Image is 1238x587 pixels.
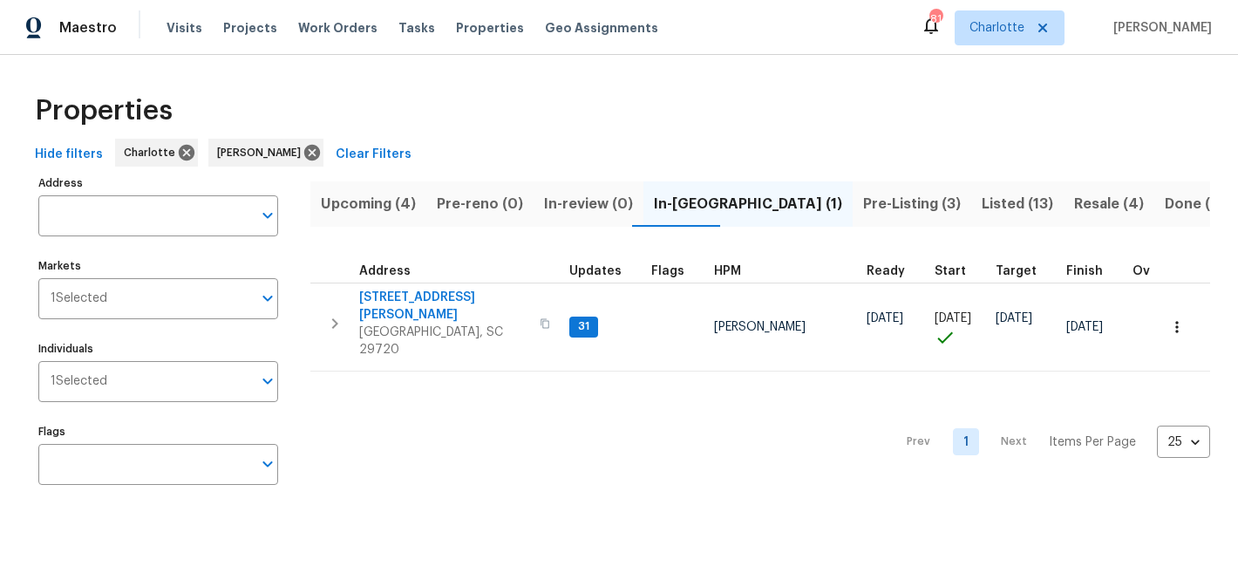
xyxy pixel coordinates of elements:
a: Goto page 1 [953,428,979,455]
span: [GEOGRAPHIC_DATA], SC 29720 [359,324,529,358]
span: Projects [223,19,277,37]
span: Upcoming (4) [321,192,416,216]
span: Properties [35,102,173,119]
span: HPM [714,265,741,277]
div: [PERSON_NAME] [208,139,323,167]
label: Individuals [38,344,278,354]
span: Target [996,265,1037,277]
span: Flags [651,265,684,277]
span: 1 Selected [51,374,107,389]
span: [PERSON_NAME] [217,144,308,161]
span: In-review (0) [544,192,633,216]
span: Charlotte [124,144,182,161]
span: [DATE] [996,312,1032,324]
span: Clear Filters [336,144,412,166]
span: [PERSON_NAME] [1106,19,1212,37]
span: Hide filters [35,144,103,166]
div: Actual renovation start date [935,265,982,277]
button: Open [255,452,280,476]
span: Overall [1133,265,1178,277]
span: Updates [569,265,622,277]
span: Properties [456,19,524,37]
div: Earliest renovation start date (first business day after COE or Checkout) [867,265,921,277]
td: Project started on time [928,283,989,372]
span: In-[GEOGRAPHIC_DATA] (1) [654,192,842,216]
span: [STREET_ADDRESS][PERSON_NAME] [359,289,529,324]
button: Open [255,286,280,311]
button: Clear Filters [329,139,418,171]
span: Pre-reno (0) [437,192,523,216]
span: Listed (13) [982,192,1053,216]
span: Geo Assignments [545,19,658,37]
span: Charlotte [969,19,1024,37]
span: Visits [167,19,202,37]
span: [DATE] [867,312,903,324]
div: 25 [1157,420,1210,465]
nav: Pagination Navigation [890,382,1210,502]
span: Maestro [59,19,117,37]
div: 81 [929,10,942,28]
span: Address [359,265,411,277]
span: Tasks [398,22,435,34]
span: [DATE] [935,312,971,324]
div: Charlotte [115,139,198,167]
span: 31 [571,319,596,334]
button: Open [255,203,280,228]
span: Pre-Listing (3) [863,192,961,216]
div: Target renovation project end date [996,265,1052,277]
button: Open [255,369,280,393]
div: Projected renovation finish date [1066,265,1119,277]
span: [PERSON_NAME] [714,321,806,333]
div: Days past target finish date [1133,265,1194,277]
span: Resale (4) [1074,192,1144,216]
label: Markets [38,261,278,271]
span: 1 Selected [51,291,107,306]
span: Finish [1066,265,1103,277]
span: Ready [867,265,905,277]
button: Hide filters [28,139,110,171]
span: Work Orders [298,19,378,37]
label: Address [38,178,278,188]
p: Items Per Page [1049,433,1136,451]
span: Start [935,265,966,277]
span: [DATE] [1066,321,1103,333]
label: Flags [38,427,278,437]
